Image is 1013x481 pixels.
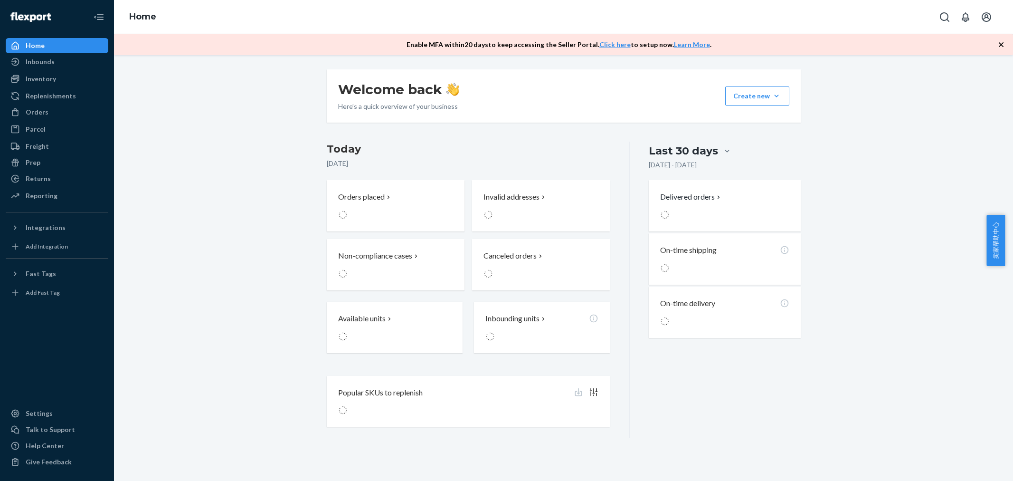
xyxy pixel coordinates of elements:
div: Last 30 days [649,144,718,158]
button: Integrations [6,220,108,235]
div: Integrations [26,223,66,232]
a: Add Integration [6,239,108,254]
a: Inbounds [6,54,108,69]
p: Orders placed [338,192,385,202]
div: Freight [26,142,49,151]
div: Home [26,41,45,50]
button: Non-compliance cases [327,239,464,290]
a: Add Fast Tag [6,285,108,300]
div: Reporting [26,191,57,201]
p: Here’s a quick overview of your business [338,102,459,111]
div: Help Center [26,441,64,451]
div: Replenishments [26,91,76,101]
div: Settings [26,409,53,418]
button: 卖家帮助中心 [986,215,1005,266]
h1: Welcome back [338,81,459,98]
button: Canceled orders [472,239,610,290]
div: Give Feedback [26,457,72,467]
button: Open Search Box [935,8,954,27]
div: Talk to Support [26,425,75,434]
a: Learn More [674,40,710,48]
div: Add Fast Tag [26,289,60,297]
button: Delivered orders [660,192,722,202]
button: Orders placed [327,180,464,231]
a: Settings [6,406,108,421]
a: Freight [6,139,108,154]
button: Fast Tags [6,266,108,281]
a: Prep [6,155,108,170]
h3: Today [327,142,610,157]
p: On-time delivery [660,298,715,309]
p: [DATE] - [DATE] [649,160,697,170]
p: On-time shipping [660,245,717,256]
p: Canceled orders [483,250,537,261]
button: Open notifications [956,8,975,27]
div: Inventory [26,74,56,84]
a: Home [6,38,108,53]
div: Fast Tags [26,269,56,279]
a: Talk to Support [6,422,108,437]
ol: breadcrumbs [122,3,164,31]
div: Parcel [26,125,46,134]
button: Available units [327,302,463,353]
p: Non-compliance cases [338,250,412,261]
p: [DATE] [327,159,610,168]
a: Replenishments [6,88,108,104]
button: Inbounding units [474,302,610,353]
p: Inbounding units [485,313,540,324]
a: Inventory [6,71,108,87]
a: Parcel [6,122,108,137]
img: hand-wave emoji [446,83,459,96]
button: Create new [725,87,789,106]
div: Inbounds [26,57,55,67]
a: Reporting [6,188,108,203]
button: Open account menu [977,8,996,27]
button: Close Navigation [89,8,108,27]
p: Popular SKUs to replenish [338,387,423,398]
img: Flexport logo [10,12,51,22]
a: Orders [6,105,108,120]
a: Help Center [6,438,108,453]
div: Prep [26,158,40,167]
div: Returns [26,174,51,183]
p: Invalid addresses [483,192,540,202]
button: Give Feedback [6,454,108,470]
a: Home [129,11,156,22]
button: Invalid addresses [472,180,610,231]
a: Returns [6,171,108,186]
div: Add Integration [26,242,68,250]
p: Enable MFA within 20 days to keep accessing the Seller Portal. to setup now. . [407,40,711,49]
a: Click here [599,40,631,48]
div: Orders [26,107,48,117]
p: Available units [338,313,386,324]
